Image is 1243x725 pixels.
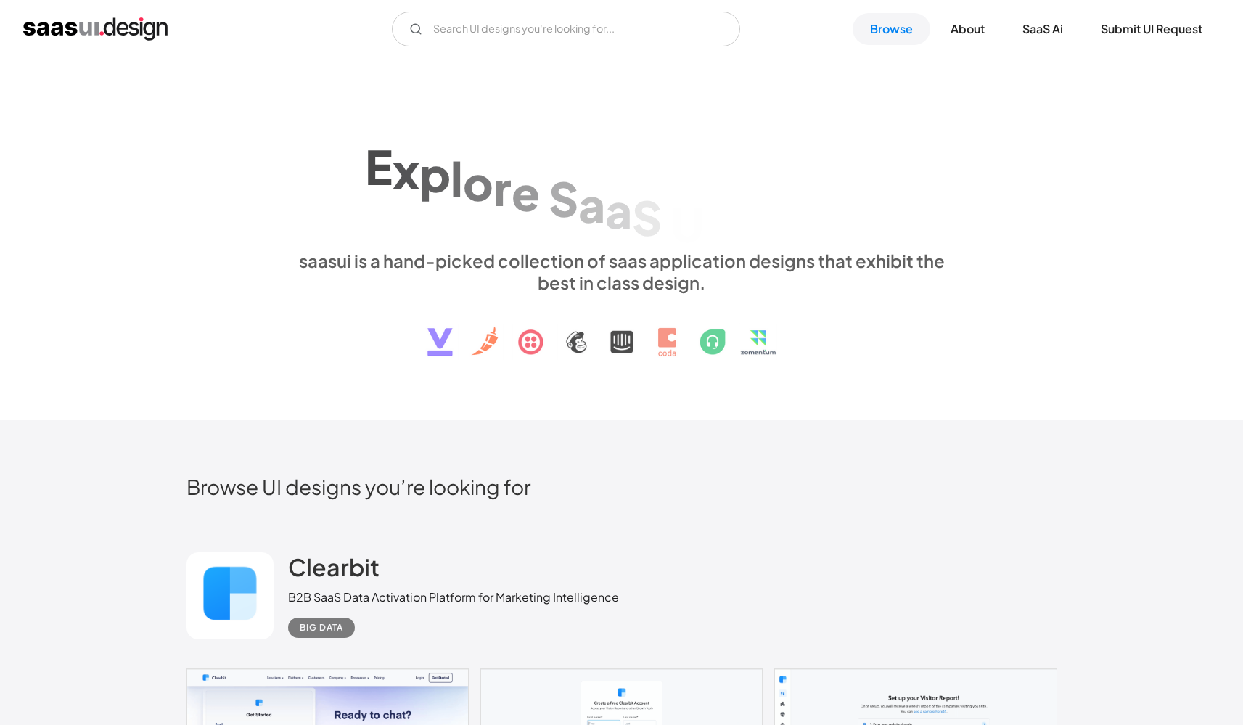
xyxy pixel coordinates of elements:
div: l [451,149,463,205]
div: r [493,159,512,215]
div: S [549,170,578,226]
div: x [393,142,419,197]
form: Email Form [392,12,740,46]
div: o [463,154,493,210]
a: Browse [853,13,930,45]
div: S [632,189,662,245]
div: U [670,196,704,252]
h2: Browse UI designs you’re looking for [186,474,1057,499]
div: E [365,138,393,194]
div: e [512,164,540,220]
div: saasui is a hand-picked collection of saas application designs that exhibit the best in class des... [288,250,956,293]
a: About [933,13,1002,45]
div: Big Data [300,619,343,636]
a: Clearbit [288,552,380,589]
h1: Explore SaaS UI design patterns & interactions. [288,124,956,236]
h2: Clearbit [288,552,380,581]
input: Search UI designs you're looking for... [392,12,740,46]
div: a [605,182,632,238]
div: p [419,145,451,201]
div: a [578,176,605,232]
img: text, icon, saas logo [402,293,842,369]
a: home [23,17,168,41]
div: B2B SaaS Data Activation Platform for Marketing Intelligence [288,589,619,606]
a: SaaS Ai [1005,13,1080,45]
a: Submit UI Request [1083,13,1220,45]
